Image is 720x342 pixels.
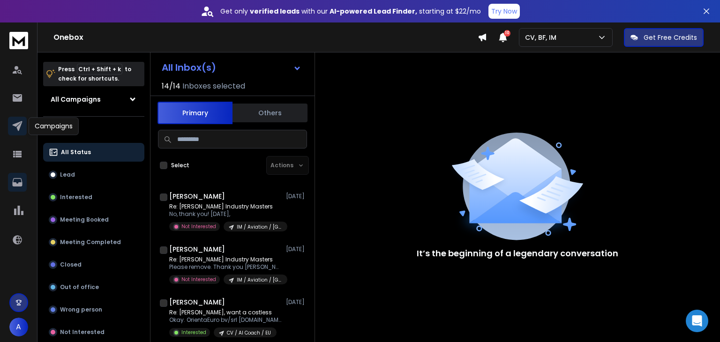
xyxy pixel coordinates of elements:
p: No, thank you! [DATE], [169,210,282,218]
p: Get Free Credits [644,33,697,42]
p: Closed [60,261,82,268]
span: 14 / 14 [162,81,180,92]
button: Meeting Completed [43,233,144,252]
h1: Onebox [53,32,478,43]
button: Closed [43,255,144,274]
p: Not Interested [181,223,216,230]
p: All Status [61,149,91,156]
button: All Status [43,143,144,162]
button: Out of office [43,278,144,297]
p: [DATE] [286,298,307,306]
p: Wrong person [60,306,102,313]
p: [DATE] [286,245,307,253]
button: Not Interested [43,323,144,342]
p: Not Interested [181,276,216,283]
div: Open Intercom Messenger [686,310,708,332]
label: Select [171,162,189,169]
h3: Filters [43,124,144,137]
p: Meeting Completed [60,238,121,246]
button: A [9,318,28,336]
p: Re: [PERSON_NAME] Industry Masters [169,256,282,263]
p: [DATE] [286,193,307,200]
p: Interested [60,193,92,201]
button: All Inbox(s) [154,58,309,77]
p: CV, BF, IM [525,33,560,42]
p: Okay. OrientaEuro bv/srl [DOMAIN_NAME] TVA [169,316,282,324]
strong: AI-powered Lead Finder, [330,7,417,16]
p: It’s the beginning of a legendary conversation [417,247,618,260]
p: CV / AI Coach / EU [227,329,271,336]
button: Others [232,103,307,123]
span: Ctrl + Shift + k [77,64,122,74]
h3: Inboxes selected [182,81,245,92]
h1: [PERSON_NAME] [169,245,225,254]
button: Get Free Credits [624,28,704,47]
p: Please remove. Thank you [PERSON_NAME] [169,263,282,271]
p: Try Now [491,7,517,16]
p: Get only with our starting at $22/mo [220,7,481,16]
button: Lead [43,165,144,184]
button: Primary [157,102,232,124]
button: Meeting Booked [43,210,144,229]
span: 10 [504,30,510,37]
p: Meeting Booked [60,216,109,223]
h1: [PERSON_NAME] [169,297,225,307]
p: Press to check for shortcuts. [58,65,131,83]
button: All Campaigns [43,90,144,109]
p: IM / Aviation / [GEOGRAPHIC_DATA] [237,276,282,283]
div: Campaigns [29,117,79,135]
button: Wrong person [43,300,144,319]
h1: [PERSON_NAME] [169,192,225,201]
h1: All Inbox(s) [162,63,216,72]
p: Re: [PERSON_NAME] Industry Masters [169,203,282,210]
p: Lead [60,171,75,178]
button: Interested [43,188,144,207]
p: Not Interested [60,328,105,336]
h1: All Campaigns [51,95,101,104]
strong: verified leads [250,7,300,16]
p: IM / Aviation / [GEOGRAPHIC_DATA] [237,223,282,230]
p: Interested [181,329,206,336]
img: logo [9,32,28,49]
button: Try Now [488,4,520,19]
p: Out of office [60,283,99,291]
p: Re: [PERSON_NAME], want a costless [169,309,282,316]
